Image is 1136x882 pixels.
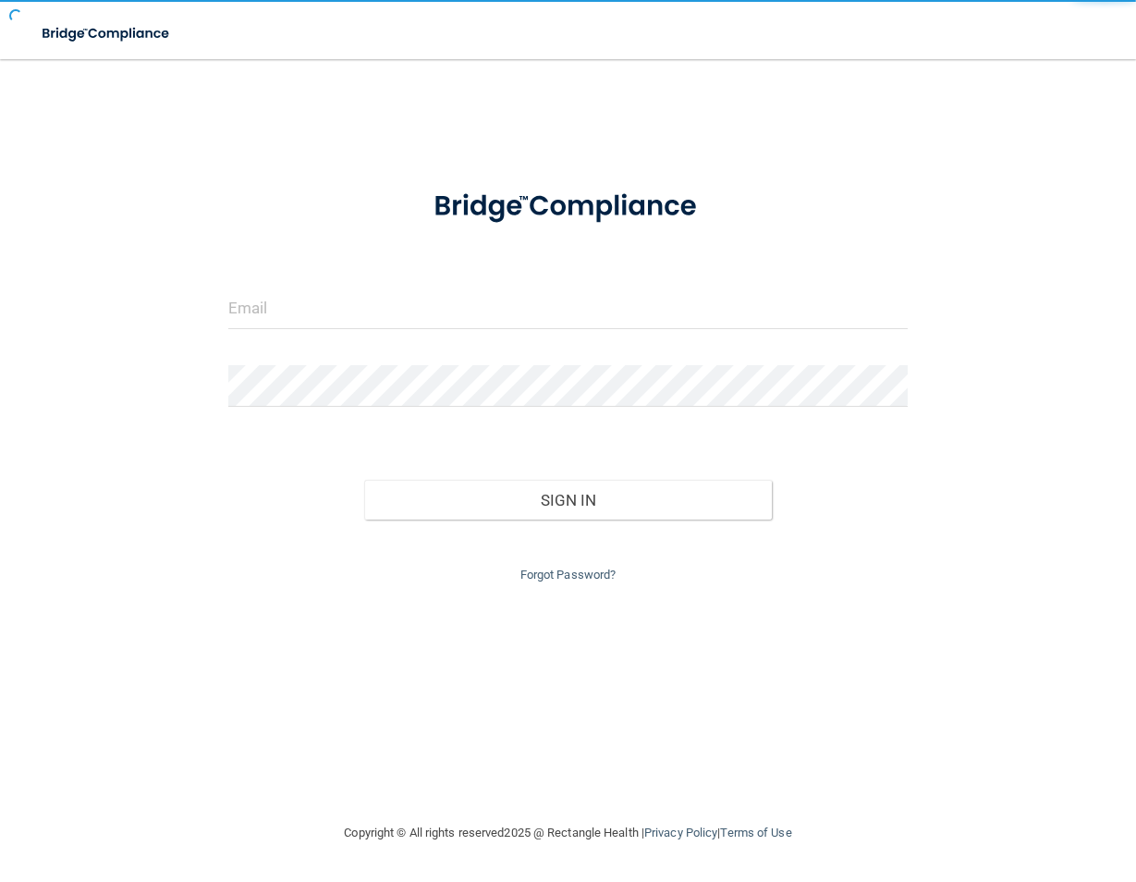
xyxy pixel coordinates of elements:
button: Sign In [364,480,772,521]
img: bridge_compliance_login_screen.278c3ca4.svg [28,15,186,53]
input: Email [228,288,908,329]
a: Forgot Password? [520,568,617,582]
a: Privacy Policy [644,826,717,839]
img: bridge_compliance_login_screen.278c3ca4.svg [405,170,731,243]
div: Copyright © All rights reserved 2025 @ Rectangle Health | | [231,803,906,863]
a: Terms of Use [720,826,791,839]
